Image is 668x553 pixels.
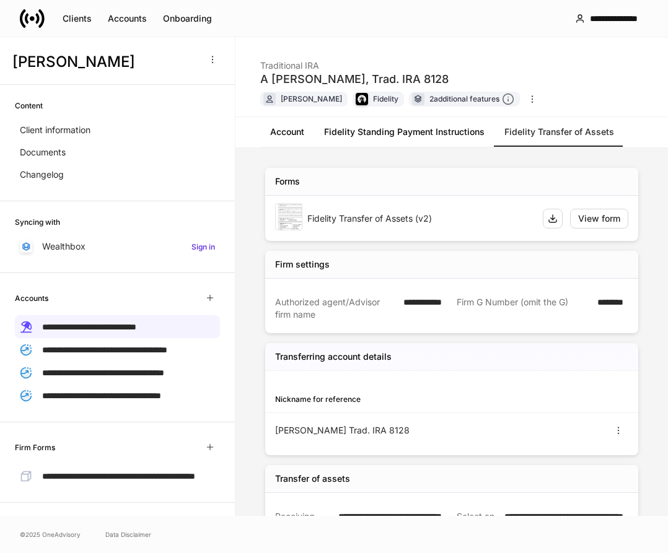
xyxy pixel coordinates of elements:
p: Changelog [20,168,64,181]
div: Nickname for reference [275,393,452,405]
div: Select an option: [457,510,497,535]
button: Accounts [100,9,155,28]
div: Accounts [108,12,147,25]
div: Onboarding [163,12,212,25]
div: Clients [63,12,92,25]
p: Documents [20,146,66,159]
a: Fidelity Transfer of Assets [494,117,624,147]
p: Client information [20,124,90,136]
div: A [PERSON_NAME], Trad. IRA 8128 [260,72,449,87]
a: Client information [15,119,220,141]
div: [PERSON_NAME] [281,93,342,105]
a: Fidelity Standing Payment Instructions [314,117,494,147]
div: View form [578,212,620,225]
span: © 2025 OneAdvisory [20,529,81,539]
div: Fidelity Transfer of Assets (v2) [307,212,533,225]
div: Forms [275,175,300,188]
div: [PERSON_NAME] Trad. IRA 8128 [275,424,452,437]
a: Account [260,117,314,147]
div: Transfer of assets [275,472,350,485]
button: View form [570,209,628,229]
h6: Syncing with [15,216,60,228]
h3: [PERSON_NAME] [12,52,198,72]
div: Firm G Number (omit the G) [457,296,590,321]
h6: Content [15,100,43,111]
div: Firm settings [275,258,330,271]
button: Clients [55,9,100,28]
div: Fidelity [373,93,398,105]
a: Documents [15,141,220,163]
div: Traditional IRA [260,52,449,72]
h6: Accounts [15,292,48,304]
div: 2 additional features [429,93,514,106]
h5: Transferring account details [275,351,392,363]
a: WealthboxSign in [15,235,220,258]
h6: Firm Forms [15,442,55,453]
div: Receiving account type [275,510,331,535]
button: Onboarding [155,9,220,28]
a: Changelog [15,163,220,186]
a: Data Disclaimer [105,529,151,539]
div: Authorized agent/Advisor firm name [275,296,396,321]
p: Wealthbox [42,240,86,253]
h6: Sign in [191,241,215,253]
